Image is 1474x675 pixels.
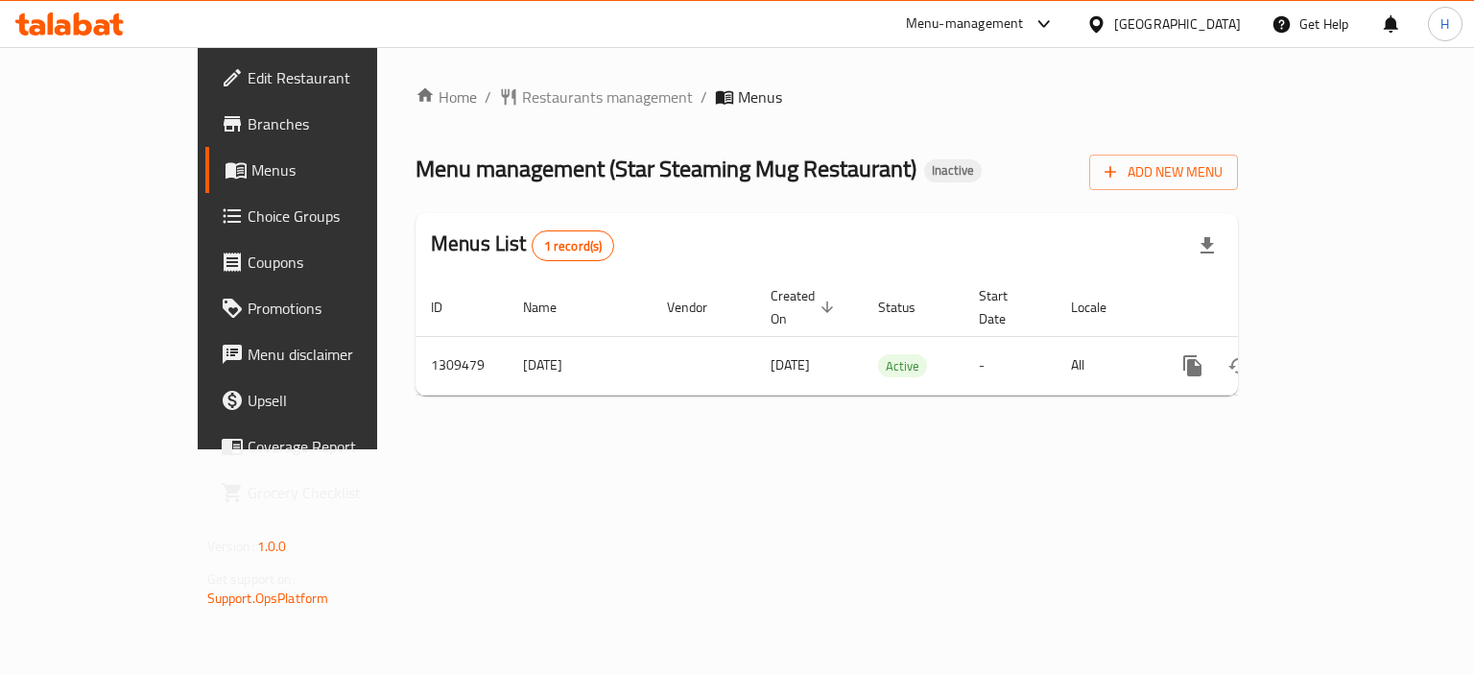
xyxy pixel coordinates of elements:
[248,481,429,504] span: Grocery Checklist
[1056,336,1154,395] td: All
[205,239,444,285] a: Coupons
[207,586,329,611] a: Support.OpsPlatform
[431,296,467,319] span: ID
[248,389,429,412] span: Upsell
[416,85,1238,108] nav: breadcrumb
[431,229,614,261] h2: Menus List
[979,284,1033,330] span: Start Date
[771,284,840,330] span: Created On
[205,470,444,516] a: Grocery Checklist
[248,205,429,228] span: Choice Groups
[963,336,1056,395] td: -
[878,354,927,377] div: Active
[251,158,429,181] span: Menus
[924,159,982,182] div: Inactive
[667,296,732,319] span: Vendor
[207,534,254,559] span: Version:
[878,296,940,319] span: Status
[1114,13,1241,35] div: [GEOGRAPHIC_DATA]
[1216,343,1262,389] button: Change Status
[1105,160,1223,184] span: Add New Menu
[248,297,429,320] span: Promotions
[1440,13,1449,35] span: H
[205,423,444,470] a: Coverage Report
[205,193,444,239] a: Choice Groups
[878,355,927,377] span: Active
[738,85,782,108] span: Menus
[257,534,287,559] span: 1.0.0
[1154,278,1369,337] th: Actions
[416,147,916,190] span: Menu management ( Star Steaming Mug Restaurant )
[1170,343,1216,389] button: more
[771,352,810,377] span: [DATE]
[906,12,1024,36] div: Menu-management
[522,85,693,108] span: Restaurants management
[532,230,615,261] div: Total records count
[205,55,444,101] a: Edit Restaurant
[1071,296,1131,319] span: Locale
[1089,155,1238,190] button: Add New Menu
[205,331,444,377] a: Menu disclaimer
[416,85,477,108] a: Home
[701,85,707,108] li: /
[508,336,652,395] td: [DATE]
[205,101,444,147] a: Branches
[248,343,429,366] span: Menu disclaimer
[207,567,296,591] span: Get support on:
[485,85,491,108] li: /
[499,85,693,108] a: Restaurants management
[523,296,582,319] span: Name
[205,377,444,423] a: Upsell
[248,251,429,274] span: Coupons
[205,147,444,193] a: Menus
[248,66,429,89] span: Edit Restaurant
[248,112,429,135] span: Branches
[1184,223,1230,269] div: Export file
[416,336,508,395] td: 1309479
[248,435,429,458] span: Coverage Report
[533,237,614,255] span: 1 record(s)
[205,285,444,331] a: Promotions
[416,278,1369,396] table: enhanced table
[924,162,982,179] span: Inactive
